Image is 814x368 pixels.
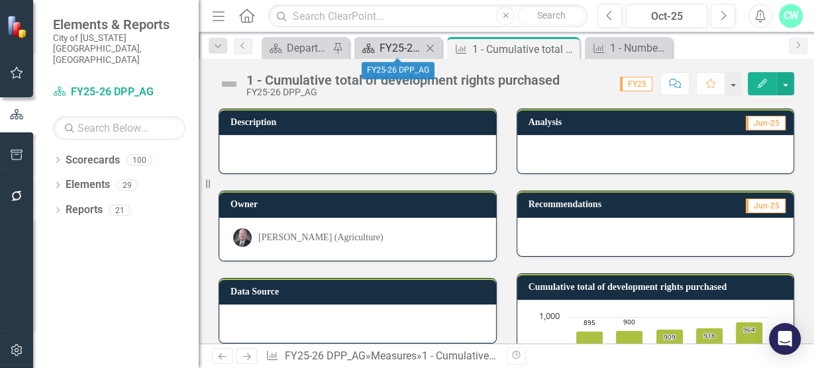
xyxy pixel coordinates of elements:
div: » » [266,349,496,364]
div: Departmental Performance Plans [287,40,329,56]
div: Open Intercom Messenger [769,323,801,355]
span: FY25 [620,77,652,91]
text: 900 [623,317,635,326]
h3: Recommendations [529,199,694,209]
a: Elements [66,177,110,193]
h3: Owner [230,199,489,209]
img: ClearPoint Strategy [7,15,30,38]
text: 909 [664,332,676,342]
text: 895 [584,318,595,327]
h3: Cumulative total of development rights purchased [529,282,788,292]
div: 1 - Cumulative total of development rights purchased [472,41,576,58]
img: Not Defined [219,73,240,95]
span: Jun-25 [746,199,786,213]
a: Departmental Performance Plans [265,40,329,56]
div: 1 - Cumulative total of development rights purchased [246,73,560,87]
h3: Analysis [529,117,644,127]
text: 1,000 [539,310,560,322]
div: 100 [127,154,152,165]
a: 1 - Number of acres enrolled in ARP [588,40,669,56]
h3: Data Source [230,287,489,297]
h3: Description [230,117,489,127]
span: Jun-25 [746,116,786,130]
text: 918 [703,331,715,340]
button: Search [518,7,584,25]
button: Oct-25 [626,4,707,28]
a: Reports [66,203,103,218]
div: 21 [109,205,130,216]
span: Search [537,10,566,21]
div: FY25-26 DPP_AG [362,62,434,79]
span: Elements & Reports [53,17,185,32]
div: 1 - Cumulative total of development rights purchased [422,349,669,362]
text: 964 [743,325,755,334]
a: Scorecards [66,153,120,168]
div: 29 [117,179,138,191]
button: CW [779,4,803,28]
div: 1 - Number of acres enrolled in ARP [610,40,669,56]
input: Search ClearPoint... [268,5,587,28]
input: Search Below... [53,116,185,140]
img: David Trimmer [233,228,252,247]
div: [PERSON_NAME] (Agriculture) [258,231,383,244]
a: FY25-26 DPP_AG [285,349,366,362]
a: FY25-26 DPP_AG [358,40,422,56]
small: City of [US_STATE][GEOGRAPHIC_DATA], [GEOGRAPHIC_DATA] [53,32,185,65]
a: FY25-26 DPP_AG [53,85,185,100]
div: Oct-25 [631,9,703,24]
a: Measures [371,349,417,362]
div: FY25-26 DPP_AG [246,87,560,97]
div: FY25-26 DPP_AG [380,40,422,56]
